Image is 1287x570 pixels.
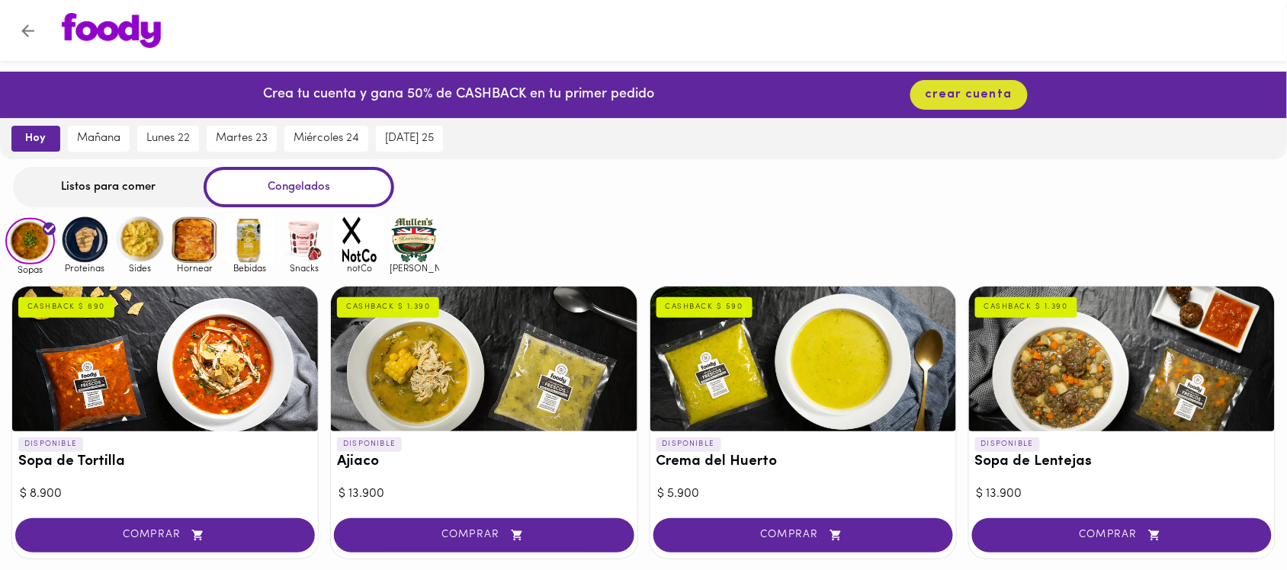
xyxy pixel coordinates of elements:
[339,485,629,503] div: $ 13.900
[62,13,161,48] img: logo.png
[280,215,329,264] img: Snacks
[225,263,274,273] span: Bebidas
[18,437,83,451] p: DISPONIBLE
[335,263,384,273] span: notCo
[115,215,165,264] img: Sides
[263,85,654,105] p: Crea tu cuenta y gana 50% de CASHBACK en tu primer pedido
[972,518,1272,552] button: COMPRAR
[337,437,402,451] p: DISPONIBLE
[1199,482,1272,555] iframe: Messagebird Livechat Widget
[170,263,220,273] span: Hornear
[926,88,1013,102] span: crear cuenta
[653,518,953,552] button: COMPRAR
[20,485,310,503] div: $ 8.900
[969,287,1275,431] div: Sopa de Lentejas
[337,454,631,470] h3: Ajiaco
[977,485,1267,503] div: $ 13.900
[284,126,368,152] button: miércoles 24
[337,297,439,317] div: CASHBACK $ 1.390
[672,529,934,542] span: COMPRAR
[34,529,296,542] span: COMPRAR
[331,287,637,431] div: Ajiaco
[22,132,50,146] span: hoy
[15,518,315,552] button: COMPRAR
[658,485,948,503] div: $ 5.900
[650,287,956,431] div: Crema del Huerto
[975,297,1077,317] div: CASHBACK $ 1.390
[334,518,634,552] button: COMPRAR
[77,132,120,146] span: mañana
[115,263,165,273] span: Sides
[353,529,615,542] span: COMPRAR
[975,437,1040,451] p: DISPONIBLE
[207,126,277,152] button: martes 23
[376,126,443,152] button: [DATE] 25
[60,215,110,264] img: Proteinas
[12,287,318,431] div: Sopa de Tortilla
[390,263,439,273] span: [PERSON_NAME]
[216,132,268,146] span: martes 23
[656,437,721,451] p: DISPONIBLE
[390,215,439,264] img: mullens
[204,167,394,207] div: Congelados
[18,454,312,470] h3: Sopa de Tortilla
[13,167,204,207] div: Listos para comer
[910,80,1028,110] button: crear cuenta
[280,263,329,273] span: Snacks
[18,297,114,317] div: CASHBACK $ 890
[9,12,47,50] button: Volver
[656,297,753,317] div: CASHBACK $ 590
[225,215,274,264] img: Bebidas
[656,454,950,470] h3: Crema del Huerto
[5,264,55,274] span: Sopas
[60,263,110,273] span: Proteinas
[68,126,130,152] button: mañana
[170,215,220,264] img: Hornear
[385,132,434,146] span: [DATE] 25
[137,126,199,152] button: lunes 22
[146,132,190,146] span: lunes 22
[335,215,384,264] img: notCo
[11,126,60,152] button: hoy
[975,454,1269,470] h3: Sopa de Lentejas
[991,529,1253,542] span: COMPRAR
[294,132,359,146] span: miércoles 24
[5,218,55,265] img: Sopas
